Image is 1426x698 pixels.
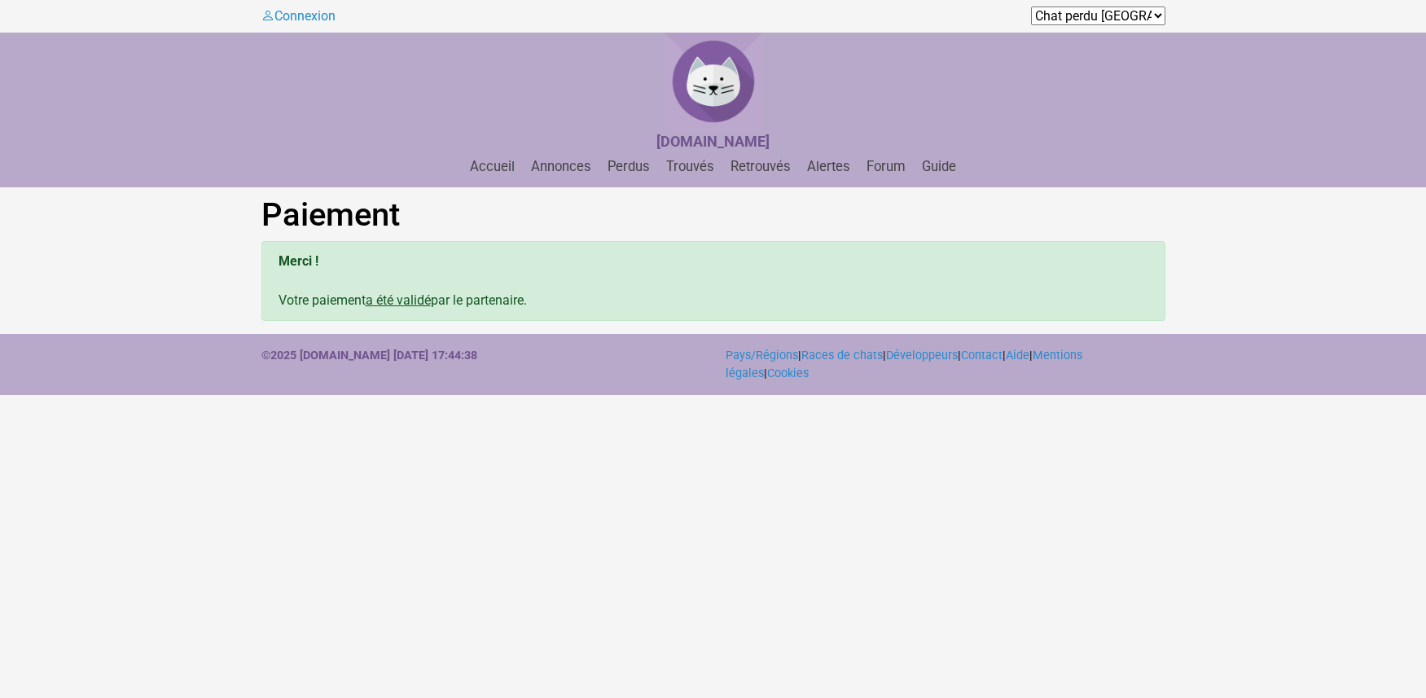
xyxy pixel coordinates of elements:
[279,253,318,269] b: Merci !
[261,195,1165,235] h1: Paiement
[261,8,336,24] a: Connexion
[656,133,770,150] strong: [DOMAIN_NAME]
[961,349,1003,362] a: Contact
[713,347,1178,382] div: | | | | | |
[767,367,809,380] a: Cookies
[1006,349,1029,362] a: Aide
[886,349,958,362] a: Développeurs
[601,159,656,174] a: Perdus
[726,349,1082,380] a: Mentions légales
[801,159,857,174] a: Alertes
[656,134,770,150] a: [DOMAIN_NAME]
[261,241,1165,321] div: Votre paiement par le partenaire.
[860,159,912,174] a: Forum
[801,349,883,362] a: Races de chats
[524,159,598,174] a: Annonces
[366,292,431,308] u: a été validé
[660,159,721,174] a: Trouvés
[463,159,521,174] a: Accueil
[261,349,477,362] strong: ©2025 [DOMAIN_NAME] [DATE] 17:44:38
[665,33,762,130] img: Chat Perdu France
[724,159,797,174] a: Retrouvés
[915,159,963,174] a: Guide
[726,349,798,362] a: Pays/Régions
